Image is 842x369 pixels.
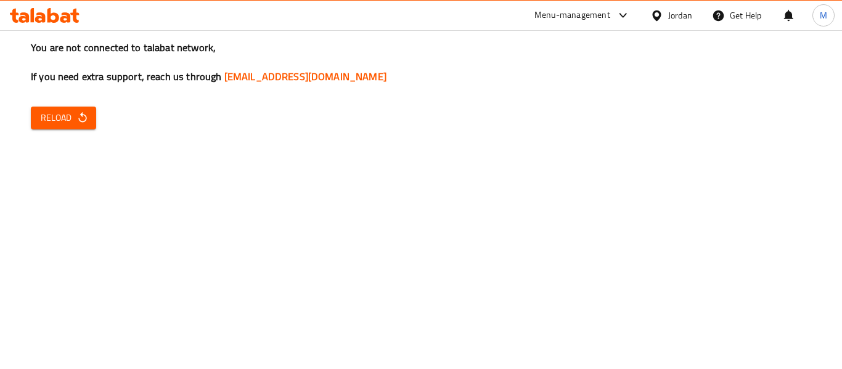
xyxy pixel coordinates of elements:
a: [EMAIL_ADDRESS][DOMAIN_NAME] [224,67,386,86]
span: M [820,9,827,22]
h3: You are not connected to talabat network, If you need extra support, reach us through [31,41,811,84]
div: Jordan [668,9,692,22]
div: Menu-management [534,8,610,23]
button: Reload [31,107,96,129]
span: Reload [41,110,86,126]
